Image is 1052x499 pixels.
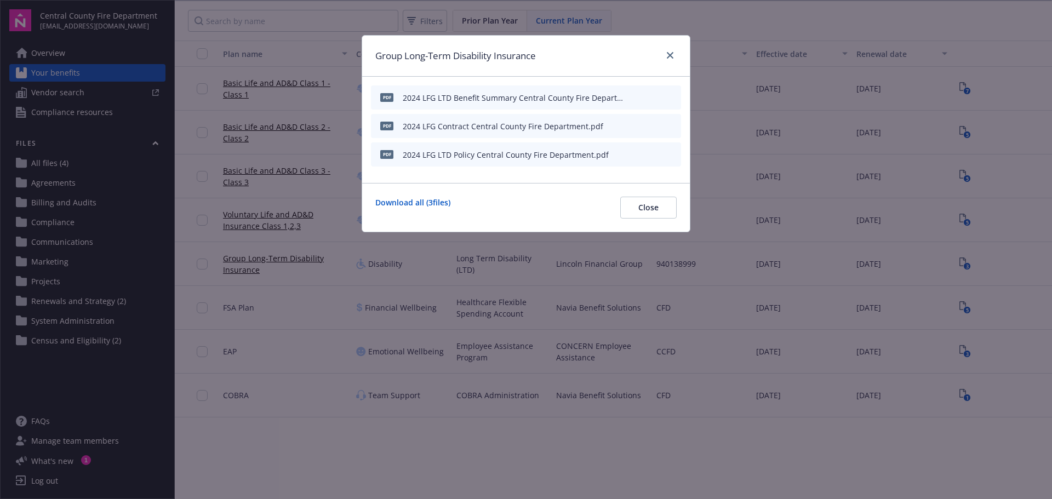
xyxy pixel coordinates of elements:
[649,121,658,132] button: download file
[403,121,603,132] div: 2024 LFG Contract Central County Fire Department.pdf
[380,93,393,101] span: pdf
[667,92,677,104] button: preview file
[649,92,658,104] button: download file
[380,150,393,158] span: pdf
[403,149,609,160] div: 2024 LFG LTD Policy Central County Fire Department.pdf
[664,49,677,62] a: close
[403,92,630,104] div: 2024 LFG LTD Benefit Summary Central County Fire Department.pdf
[667,121,677,132] button: preview file
[638,202,659,213] span: Close
[375,197,450,219] a: Download all ( 3 files)
[375,49,536,63] h1: Group Long-Term Disability Insurance
[380,122,393,130] span: pdf
[649,149,658,160] button: download file
[667,149,677,160] button: preview file
[620,197,677,219] button: Close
